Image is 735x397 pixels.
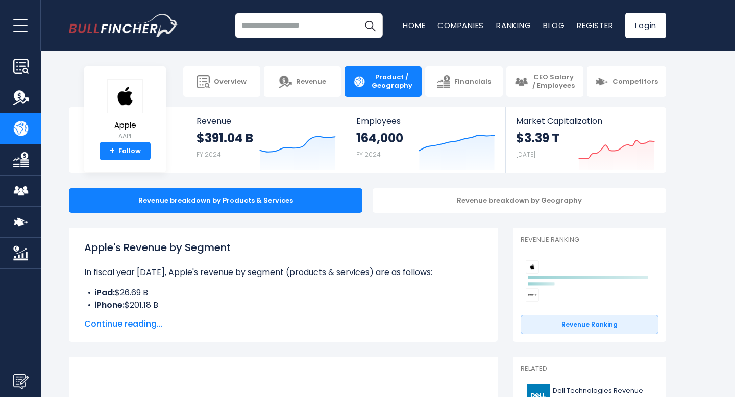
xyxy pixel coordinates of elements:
[357,13,383,38] button: Search
[214,78,247,86] span: Overview
[356,116,495,126] span: Employees
[516,116,655,126] span: Market Capitalization
[526,260,539,274] img: Apple competitors logo
[345,66,422,97] a: Product / Geography
[454,78,491,86] span: Financials
[197,116,336,126] span: Revenue
[84,318,482,330] span: Continue reading...
[625,13,666,38] a: Login
[197,130,253,146] strong: $391.04 B
[521,236,658,244] p: Revenue Ranking
[587,66,666,97] a: Competitors
[107,132,143,141] small: AAPL
[356,150,381,159] small: FY 2024
[532,73,575,90] span: CEO Salary / Employees
[521,365,658,374] p: Related
[264,66,341,97] a: Revenue
[543,20,565,31] a: Blog
[94,287,115,299] b: iPad:
[373,188,666,213] div: Revenue breakdown by Geography
[84,240,482,255] h1: Apple's Revenue by Segment
[516,150,535,159] small: [DATE]
[107,121,143,130] span: Apple
[506,107,665,173] a: Market Capitalization $3.39 T [DATE]
[612,78,658,86] span: Competitors
[94,299,125,311] b: iPhone:
[356,130,403,146] strong: 164,000
[296,78,326,86] span: Revenue
[84,299,482,311] li: $201.18 B
[69,188,362,213] div: Revenue breakdown by Products & Services
[521,315,658,334] a: Revenue Ranking
[69,14,179,37] a: Go to homepage
[496,20,531,31] a: Ranking
[84,287,482,299] li: $26.69 B
[425,66,502,97] a: Financials
[506,66,583,97] a: CEO Salary / Employees
[437,20,484,31] a: Companies
[110,146,115,156] strong: +
[346,107,505,173] a: Employees 164,000 FY 2024
[84,266,482,279] p: In fiscal year [DATE], Apple's revenue by segment (products & services) are as follows:
[516,130,559,146] strong: $3.39 T
[186,107,346,173] a: Revenue $391.04 B FY 2024
[197,150,221,159] small: FY 2024
[370,73,413,90] span: Product / Geography
[100,142,151,160] a: +Follow
[69,14,179,37] img: bullfincher logo
[526,288,539,302] img: Sony Group Corporation competitors logo
[577,20,613,31] a: Register
[403,20,425,31] a: Home
[183,66,260,97] a: Overview
[107,79,143,142] a: Apple AAPL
